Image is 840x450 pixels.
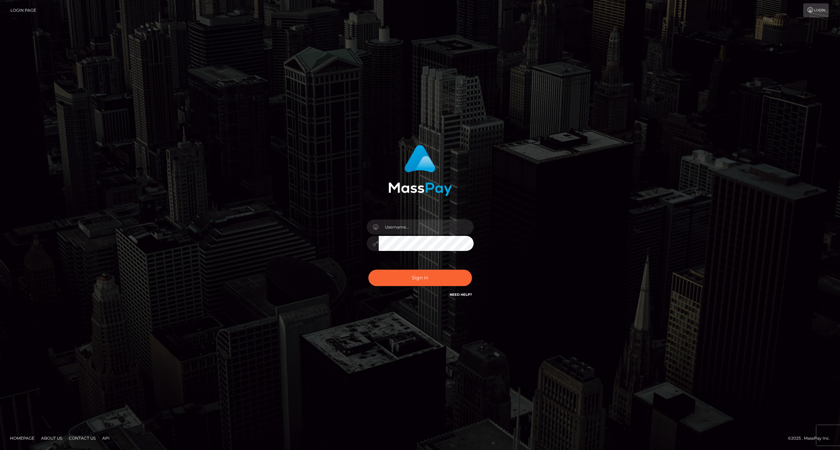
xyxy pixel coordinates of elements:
div: © 2025 , MassPay Inc. [788,435,835,442]
a: Contact Us [66,433,98,443]
a: Homepage [7,433,37,443]
a: Need Help? [450,292,472,297]
img: MassPay Login [388,145,452,196]
a: API [100,433,112,443]
a: Login Page [10,3,36,17]
a: Login [803,3,829,17]
a: About Us [38,433,65,443]
button: Sign in [368,270,472,286]
input: Username... [379,219,474,235]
